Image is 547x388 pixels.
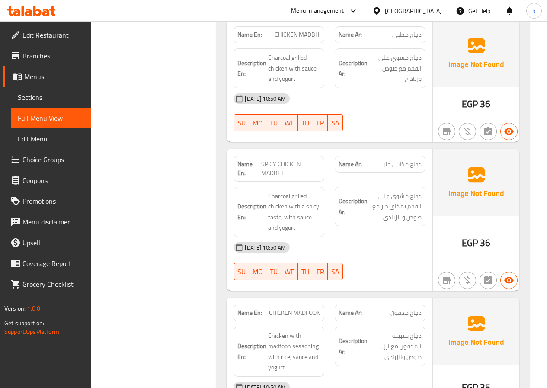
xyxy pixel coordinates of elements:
[291,6,344,16] div: Menu-management
[237,308,262,317] strong: Name En:
[3,149,91,170] a: Choice Groups
[500,272,518,289] button: Available
[22,196,84,206] span: Promotions
[328,114,343,131] button: SA
[462,234,478,251] span: EGP
[480,123,497,140] button: Not has choices
[285,266,294,278] span: WE
[268,52,320,84] span: Charcoal grilled chicken with sauce and yogurt
[480,234,490,251] span: 36
[3,45,91,66] a: Branches
[24,71,84,82] span: Menus
[301,266,310,278] span: TH
[385,6,442,16] div: [GEOGRAPHIC_DATA]
[3,66,91,87] a: Menus
[331,117,339,129] span: SA
[253,117,263,129] span: MO
[500,123,518,140] button: Available
[390,308,422,317] span: دجاج مدفون
[339,336,368,357] strong: Description Ar:
[3,191,91,212] a: Promotions
[339,30,362,39] strong: Name Ar:
[22,51,84,61] span: Branches
[433,19,519,87] img: Ae5nvW7+0k+MAAAAAElFTkSuQmCC
[241,244,289,252] span: [DATE] 10:50 AM
[462,96,478,112] span: EGP
[331,266,339,278] span: SA
[22,217,84,227] span: Menu disclaimer
[237,266,246,278] span: SU
[369,330,422,362] span: دجاج بتتبيلة المدفون مع ارز, صوص والزبادي
[480,96,490,112] span: 36
[18,92,84,103] span: Sections
[459,272,476,289] button: Purchased item
[4,303,26,314] span: Version:
[313,114,328,131] button: FR
[3,253,91,274] a: Coverage Report
[11,128,91,149] a: Edit Menu
[532,6,535,16] span: b
[433,149,519,216] img: Ae5nvW7+0k+MAAAAAElFTkSuQmCC
[234,114,249,131] button: SU
[438,123,455,140] button: Not branch specific item
[268,191,320,233] span: Charcoal grilled chicken with a spicy taste, with sauce and yogurt
[433,298,519,365] img: Ae5nvW7+0k+MAAAAAElFTkSuQmCC
[298,263,313,280] button: TH
[384,160,422,169] span: دجاج مظبى حار
[4,317,44,329] span: Get support on:
[11,108,91,128] a: Full Menu View
[266,263,281,280] button: TU
[369,191,422,223] span: دجاج مشوى على الفحم بمذاق حار مع صوص و الزبادي
[22,175,84,186] span: Coupons
[268,330,320,373] span: Chicken with madfoon seasoning with rice, sauce and yogurt
[281,114,298,131] button: WE
[339,58,368,79] strong: Description Ar:
[18,134,84,144] span: Edit Menu
[339,196,368,217] strong: Description Ar:
[281,263,298,280] button: WE
[253,266,263,278] span: MO
[249,263,266,280] button: MO
[237,30,262,39] strong: Name En:
[237,160,261,178] strong: Name En:
[3,232,91,253] a: Upsell
[480,272,497,289] button: Not has choices
[339,308,362,317] strong: Name Ar:
[3,25,91,45] a: Edit Restaurant
[22,258,84,269] span: Coverage Report
[285,117,294,129] span: WE
[3,170,91,191] a: Coupons
[301,117,310,129] span: TH
[237,341,266,362] strong: Description En:
[317,266,324,278] span: FR
[369,52,422,84] span: دجاج مشوي على الفحم مع صوص وزبادي
[237,117,246,129] span: SU
[438,272,455,289] button: Not branch specific item
[3,274,91,295] a: Grocery Checklist
[11,87,91,108] a: Sections
[3,212,91,232] a: Menu disclaimer
[27,303,40,314] span: 1.0.0
[22,154,84,165] span: Choice Groups
[241,95,289,103] span: [DATE] 10:50 AM
[317,117,324,129] span: FR
[270,266,278,278] span: TU
[249,114,266,131] button: MO
[237,58,266,79] strong: Description En:
[266,114,281,131] button: TU
[313,263,328,280] button: FR
[234,263,249,280] button: SU
[269,308,320,317] span: CHICKEN MADFOON
[4,326,59,337] a: Support.OpsPlatform
[22,30,84,40] span: Edit Restaurant
[459,123,476,140] button: Purchased item
[22,279,84,289] span: Grocery Checklist
[275,30,320,39] span: CHICKEN MADBHI
[18,113,84,123] span: Full Menu View
[339,160,362,169] strong: Name Ar:
[392,30,422,39] span: دجاج مظبى
[298,114,313,131] button: TH
[261,160,320,178] span: SPICY CHICKEN MADBHI
[328,263,343,280] button: SA
[22,237,84,248] span: Upsell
